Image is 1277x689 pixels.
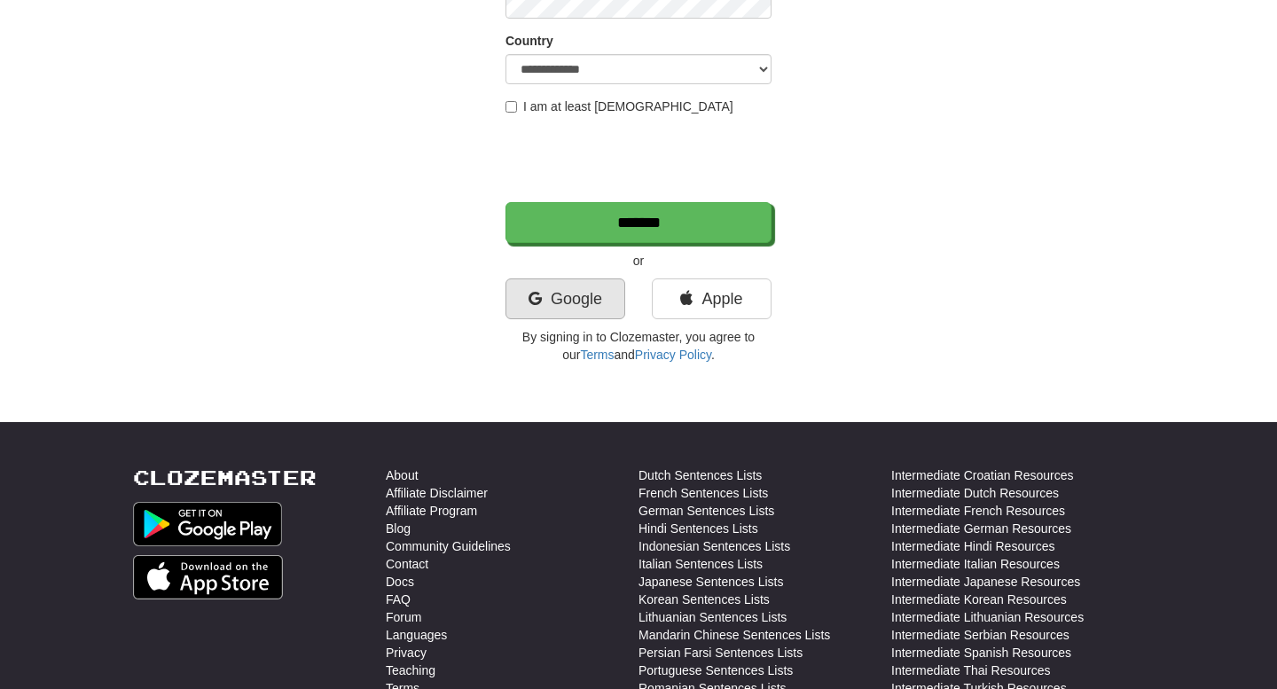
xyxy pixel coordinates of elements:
a: Japanese Sentences Lists [638,573,783,591]
a: French Sentences Lists [638,484,768,502]
a: Intermediate Serbian Resources [891,626,1069,644]
a: Dutch Sentences Lists [638,466,762,484]
a: Portuguese Sentences Lists [638,662,793,679]
a: FAQ [386,591,411,608]
a: Intermediate Lithuanian Resources [891,608,1084,626]
a: Languages [386,626,447,644]
a: Apple [652,278,772,319]
a: Affiliate Program [386,502,477,520]
a: Persian Farsi Sentences Lists [638,644,803,662]
a: Mandarin Chinese Sentences Lists [638,626,830,644]
a: Docs [386,573,414,591]
img: Get it on App Store [133,555,283,599]
a: Korean Sentences Lists [638,591,770,608]
a: Google [505,278,625,319]
a: Community Guidelines [386,537,511,555]
a: Privacy [386,644,427,662]
img: Get it on Google Play [133,502,282,546]
a: Intermediate Japanese Resources [891,573,1080,591]
a: Terms [580,348,614,362]
input: I am at least [DEMOGRAPHIC_DATA] [505,101,517,113]
p: By signing in to Clozemaster, you agree to our and . [505,328,772,364]
a: Indonesian Sentences Lists [638,537,790,555]
a: Privacy Policy [635,348,711,362]
a: Clozemaster [133,466,317,489]
iframe: reCAPTCHA [505,124,775,193]
a: Hindi Sentences Lists [638,520,758,537]
a: Intermediate Hindi Resources [891,537,1054,555]
label: I am at least [DEMOGRAPHIC_DATA] [505,98,733,115]
a: Intermediate Korean Resources [891,591,1067,608]
a: Blog [386,520,411,537]
a: Intermediate French Resources [891,502,1065,520]
label: Country [505,32,553,50]
a: Teaching [386,662,435,679]
a: Lithuanian Sentences Lists [638,608,787,626]
a: Contact [386,555,428,573]
a: German Sentences Lists [638,502,774,520]
a: Intermediate Croatian Resources [891,466,1073,484]
p: or [505,252,772,270]
a: Intermediate Italian Resources [891,555,1060,573]
a: Intermediate German Resources [891,520,1071,537]
a: Forum [386,608,421,626]
a: Italian Sentences Lists [638,555,763,573]
a: Intermediate Dutch Resources [891,484,1059,502]
a: Intermediate Spanish Resources [891,644,1071,662]
a: About [386,466,419,484]
a: Affiliate Disclaimer [386,484,488,502]
a: Intermediate Thai Resources [891,662,1051,679]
